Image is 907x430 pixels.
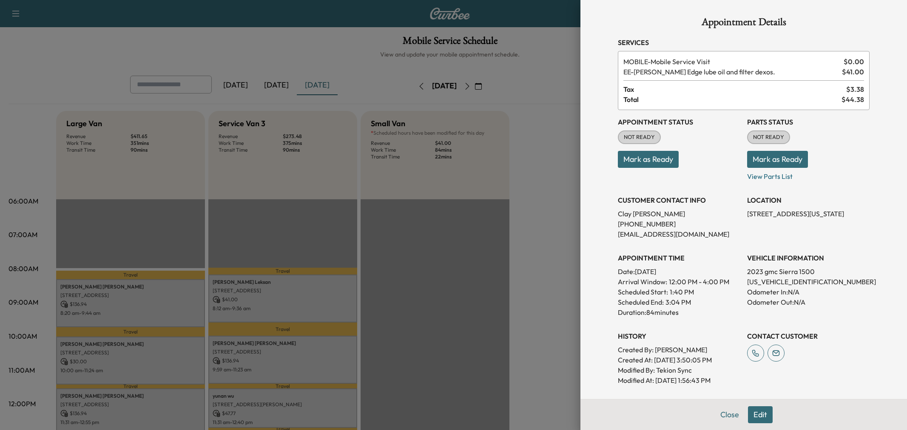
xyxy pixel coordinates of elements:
[618,345,740,355] p: Created By : [PERSON_NAME]
[748,406,773,423] button: Edit
[618,266,740,277] p: Date: [DATE]
[747,277,870,287] p: [US_VEHICLE_IDENTIFICATION_NUMBER]
[618,209,740,219] p: Clay [PERSON_NAME]
[618,229,740,239] p: [EMAIL_ADDRESS][DOMAIN_NAME]
[623,94,842,105] span: Total
[844,57,864,67] span: $ 0.00
[618,219,740,229] p: [PHONE_NUMBER]
[618,375,740,385] p: Modified At : [DATE] 1:56:43 PM
[747,195,870,205] h3: LOCATION
[842,94,864,105] span: $ 44.38
[618,253,740,263] h3: APPOINTMENT TIME
[842,67,864,77] span: $ 41.00
[618,287,668,297] p: Scheduled Start:
[747,297,870,307] p: Odometer Out: N/A
[748,133,789,141] span: NOT READY
[618,17,870,31] h1: Appointment Details
[618,355,740,365] p: Created At : [DATE] 3:50:05 PM
[623,67,839,77] span: Ewing Edge lube oil and filter dexos.
[747,168,870,181] p: View Parts List
[747,331,870,341] h3: CONTACT CUSTOMER
[619,133,660,141] span: NOT READY
[618,151,679,168] button: Mark as Ready
[618,307,740,317] p: Duration: 84 minutes
[618,297,664,307] p: Scheduled End:
[747,209,870,219] p: [STREET_ADDRESS][US_STATE]
[747,151,808,168] button: Mark as Ready
[665,297,691,307] p: 3:04 PM
[618,37,870,48] h3: Services
[618,365,740,375] p: Modified By : Tekion Sync
[623,84,846,94] span: Tax
[618,277,740,287] p: Arrival Window:
[618,117,740,127] h3: Appointment Status
[623,57,840,67] span: Mobile Service Visit
[618,195,740,205] h3: CUSTOMER CONTACT INFO
[747,117,870,127] h3: Parts Status
[846,84,864,94] span: $ 3.38
[747,253,870,263] h3: VEHICLE INFORMATION
[715,406,745,423] button: Close
[618,331,740,341] h3: History
[747,287,870,297] p: Odometer In: N/A
[669,277,729,287] span: 12:00 PM - 4:00 PM
[670,287,694,297] p: 1:40 PM
[747,266,870,277] p: 2023 gmc Sierra 1500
